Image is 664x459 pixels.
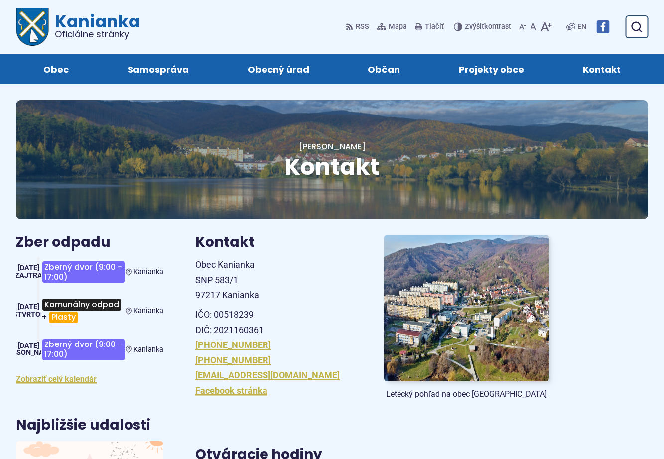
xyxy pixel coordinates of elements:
a: [PHONE_NUMBER] [195,355,271,365]
figcaption: Letecký pohľad na obec [GEOGRAPHIC_DATA] [384,389,549,399]
button: Zmenšiť veľkosť písma [517,16,528,37]
button: Zvýšiťkontrast [454,16,513,37]
h3: Kontakt [195,235,360,250]
span: Občan [368,54,400,84]
a: EN [575,21,588,33]
span: RSS [356,21,369,33]
a: Samospráva [108,54,208,84]
button: Nastaviť pôvodnú veľkosť písma [528,16,538,37]
span: [DATE] [18,342,39,350]
span: [DATE] [18,264,39,272]
span: [DATE] [18,303,39,311]
span: Kanianka [133,268,163,276]
a: Facebook stránka [195,385,267,396]
span: Plasty [49,312,78,323]
a: Zobraziť celý kalendár [16,374,97,384]
span: kontrast [465,23,511,31]
a: Obec [24,54,88,84]
a: Zberný dvor (9:00 - 17:00) Kanianka [DATE] Zajtra [16,257,163,287]
span: Komunálny odpad [42,299,121,310]
img: Prejsť na domovskú stránku [16,8,49,46]
a: Zberný dvor (9:00 - 17:00) Kanianka [DATE] [PERSON_NAME] [16,335,163,364]
span: [PERSON_NAME] [1,348,56,357]
span: Kanianka [133,345,163,354]
span: Samospráva [128,54,189,84]
span: Kanianka [49,13,140,39]
button: Zväčšiť veľkosť písma [538,16,554,37]
a: [PERSON_NAME] [299,141,366,152]
span: EN [577,21,586,33]
span: Kanianka [133,307,163,315]
span: Obec Kanianka SNP 583/1 97217 Kanianka [195,259,259,300]
h3: Najbližšie udalosti [16,418,150,433]
span: Zvýšiť [465,22,484,31]
span: Zajtra [15,271,42,280]
span: Zberný dvor (9:00 - 17:00) [42,339,124,360]
img: Prejsť na Facebook stránku [596,20,609,33]
span: Oficiálne stránky [55,30,140,39]
p: IČO: 00518239 DIČ: 2021160361 [195,307,360,338]
a: Komunálny odpad+Plasty Kanianka [DATE] štvrtok [16,295,163,327]
a: Projekty obce [439,54,543,84]
span: Zberný dvor (9:00 - 17:00) [42,261,124,283]
a: [EMAIL_ADDRESS][DOMAIN_NAME] [195,370,340,380]
span: štvrtok [13,310,45,319]
h3: + [41,295,125,327]
span: Mapa [389,21,407,33]
h3: Zber odpadu [16,235,163,250]
a: Mapa [375,16,409,37]
a: Občan [349,54,420,84]
a: Logo Kanianka, prejsť na domovskú stránku. [16,8,140,46]
span: Obec [43,54,69,84]
a: Obecný úrad [228,54,329,84]
a: RSS [346,16,371,37]
span: Projekty obce [459,54,524,84]
a: [PHONE_NUMBER] [195,340,271,350]
span: Tlačiť [425,23,444,31]
button: Tlačiť [413,16,446,37]
a: Kontakt [563,54,640,84]
span: Kontakt [583,54,621,84]
span: Kontakt [284,151,380,183]
span: Obecný úrad [248,54,309,84]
